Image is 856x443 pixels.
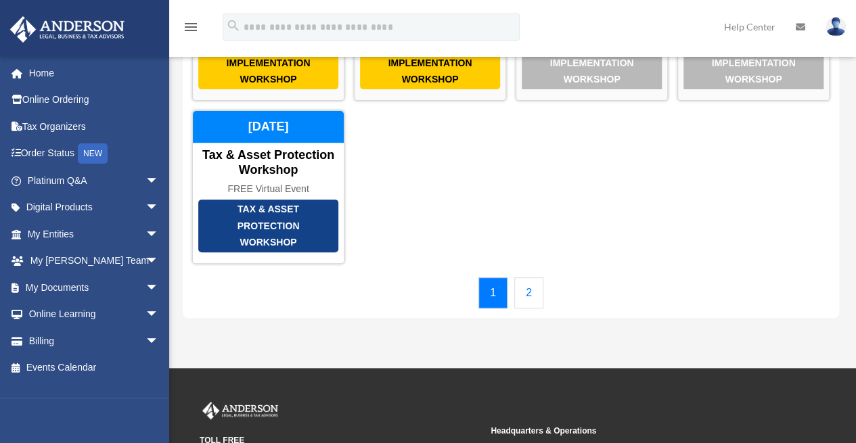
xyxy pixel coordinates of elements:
[9,327,179,354] a: Billingarrow_drop_down
[9,167,179,194] a: Platinum Q&Aarrow_drop_down
[9,140,179,168] a: Order StatusNEW
[145,274,173,302] span: arrow_drop_down
[198,200,338,252] div: Tax & Asset Protection Workshop
[145,167,173,195] span: arrow_drop_down
[145,301,173,329] span: arrow_drop_down
[491,424,772,438] small: Headquarters & Operations
[145,220,173,248] span: arrow_drop_down
[360,37,500,89] div: Structure Implementation Workshop
[9,354,173,381] a: Events Calendar
[9,194,179,221] a: Digital Productsarrow_drop_down
[9,113,179,140] a: Tax Organizers
[9,248,179,275] a: My [PERSON_NAME] Teamarrow_drop_down
[9,220,179,248] a: My Entitiesarrow_drop_down
[226,18,241,33] i: search
[145,194,173,222] span: arrow_drop_down
[200,402,281,419] img: Anderson Advisors Platinum Portal
[78,143,108,164] div: NEW
[193,111,344,143] div: [DATE]
[183,19,199,35] i: menu
[145,248,173,275] span: arrow_drop_down
[9,87,179,114] a: Online Ordering
[183,24,199,35] a: menu
[9,301,179,328] a: Online Learningarrow_drop_down
[192,110,344,264] a: Tax & Asset Protection Workshop Tax & Asset Protection Workshop FREE Virtual Event [DATE]
[683,37,824,89] div: Structure Implementation Workshop
[6,16,129,43] img: Anderson Advisors Platinum Portal
[198,37,338,89] div: Structure Implementation Workshop
[826,17,846,37] img: User Pic
[145,327,173,355] span: arrow_drop_down
[478,277,508,308] a: 1
[193,183,344,195] div: FREE Virtual Event
[9,60,179,87] a: Home
[9,274,179,301] a: My Documentsarrow_drop_down
[193,148,344,177] div: Tax & Asset Protection Workshop
[514,277,543,308] a: 2
[522,37,662,89] div: Structure Implementation Workshop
